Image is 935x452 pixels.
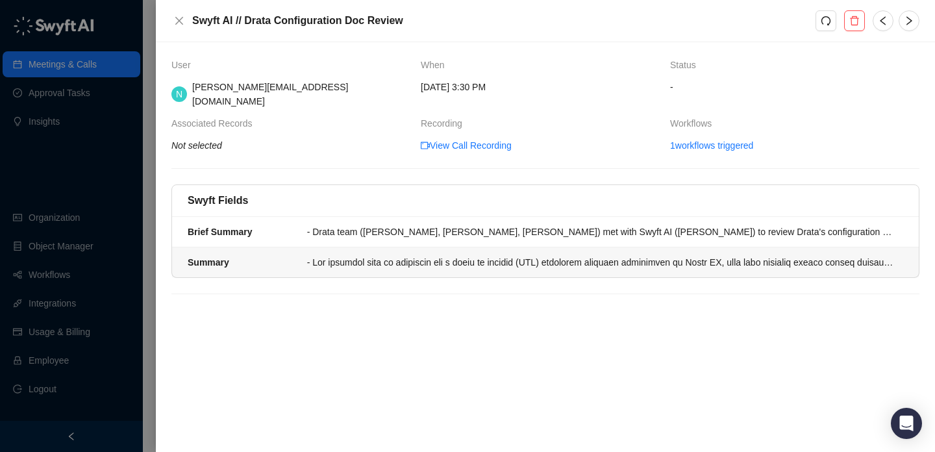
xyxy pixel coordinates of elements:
[421,80,486,94] span: [DATE] 3:30 PM
[171,116,259,131] span: Associated Records
[421,141,430,150] span: video-camera
[670,116,718,131] span: Workflows
[171,13,187,29] button: Close
[188,193,248,208] h5: Swyft Fields
[821,16,831,26] span: redo
[192,82,348,107] span: [PERSON_NAME][EMAIL_ADDRESS][DOMAIN_NAME]
[307,225,895,239] div: - Drata team ([PERSON_NAME], [PERSON_NAME], [PERSON_NAME]) met with Swyft AI ([PERSON_NAME]) to r...
[421,138,512,153] a: video-cameraView Call Recording
[188,257,229,268] strong: Summary
[192,13,816,29] h5: Swyft AI // Drata Configuration Doc Review
[849,16,860,26] span: delete
[670,58,703,72] span: Status
[878,16,888,26] span: left
[670,138,753,153] a: 1 workflows triggered
[176,87,182,101] span: N
[307,255,895,270] div: - Lor ipsumdol sita co adipiscin eli s doeiu te incidid (UTL) etdolorem aliquaen adminimven qu No...
[891,408,922,439] div: Open Intercom Messenger
[670,80,919,94] span: -
[421,116,469,131] span: Recording
[171,140,222,151] i: Not selected
[904,16,914,26] span: right
[174,16,184,26] span: close
[171,58,197,72] span: User
[421,58,451,72] span: When
[188,227,253,237] strong: Brief Summary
